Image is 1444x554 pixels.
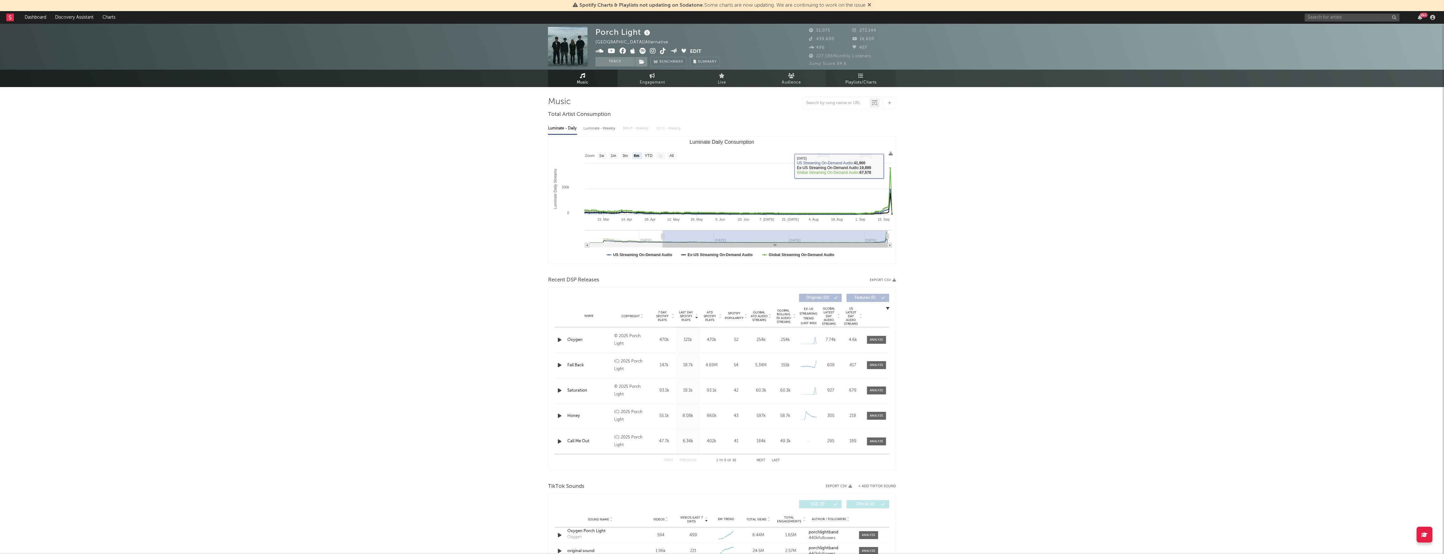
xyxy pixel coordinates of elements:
[613,253,672,257] text: US Streaming On-Demand Audio
[688,253,753,257] text: Ex-US Streaming On-Demand Audio
[670,154,674,158] text: All
[826,484,852,488] button: Export CSV
[562,185,569,189] text: 200k
[98,11,120,24] a: Charts
[775,362,796,368] div: 155k
[812,517,846,521] span: Author / Followers
[1418,15,1422,20] button: 99+
[698,60,717,64] span: Summary
[843,438,862,444] div: 189
[690,57,720,66] button: Summary
[853,46,867,50] span: 457
[687,70,757,87] a: Live
[621,314,640,318] span: Copyright
[548,70,618,87] a: Music
[821,362,840,368] div: 609
[614,434,651,449] div: (C) 2025 Porch Light
[846,79,877,86] span: Playlists/Charts
[821,438,840,444] div: 295
[595,39,676,46] div: [GEOGRAPHIC_DATA] | Alternative
[826,70,896,87] a: Playlists/Charts
[567,362,611,368] div: Fall Back
[553,169,558,209] text: Luminate Daily Streams
[725,362,747,368] div: 54
[750,362,772,368] div: 5.34M
[678,311,694,322] span: Last Day Spotify Plays
[611,154,616,158] text: 1m
[775,413,796,419] div: 58.7k
[679,516,704,523] span: Videos (last 7 days)
[809,62,847,66] span: Jump Score: 84.6
[690,48,702,56] button: Edit
[654,362,675,368] div: 147k
[843,307,859,326] span: US Latest Day Audio Streams
[667,217,680,221] text: 12. May
[567,211,569,215] text: 0
[588,518,609,521] span: Sound Name
[769,253,835,257] text: Global Streaming On-Demand Audio
[577,79,589,86] span: Music
[718,79,726,86] span: Live
[799,294,842,302] button: Originals(10)
[567,413,611,419] a: Honey
[654,337,675,343] div: 470k
[809,536,853,540] div: 440k followers
[654,311,671,322] span: 7 Day Spotify Plays
[821,387,840,394] div: 927
[634,154,639,158] text: 6m
[645,217,656,221] text: 28. Apr
[750,413,772,419] div: 597k
[757,70,826,87] a: Audience
[595,27,652,37] div: Porch Light
[750,337,772,343] div: 254k
[678,362,698,368] div: 18.7k
[803,502,832,506] span: UGC ( 8 )
[623,154,628,158] text: 3m
[725,311,744,321] span: Spotify Popularity
[567,528,633,534] a: Oxygen Porch Light
[1420,13,1428,17] div: 99 +
[744,532,773,538] div: 8.44M
[809,546,839,550] strong: porchlightband
[678,337,698,343] div: 121k
[701,362,722,368] div: 4.69M
[646,532,676,538] div: 594
[664,459,673,462] button: First
[585,154,595,158] text: Zoom
[689,532,697,538] div: 499
[678,438,698,444] div: 6.34k
[51,11,98,24] a: Discovery Assistant
[818,154,830,158] text: [DATE]
[799,307,818,326] div: Ex-US Streaming Trend (Last 60D)
[719,459,723,462] span: to
[678,413,698,419] div: 8.08k
[583,123,617,134] div: Luminate - Weekly
[1305,14,1400,22] input: Search for artists
[782,79,801,86] span: Audience
[750,311,768,322] span: Global ATD Audio Streams
[614,408,651,424] div: (C) 2025 Porch Light
[776,532,806,538] div: 1.65M
[640,79,665,86] span: Engagement
[548,137,895,263] svg: Luminate Daily Consumption
[548,276,599,284] span: Recent DSP Releases
[853,28,877,33] span: 273,144
[701,438,722,444] div: 402k
[680,459,696,462] button: Previous
[821,413,840,419] div: 305
[750,387,772,394] div: 60.3k
[567,337,611,343] a: Oxygen
[20,11,51,24] a: Dashboard
[654,438,675,444] div: 47.7k
[878,217,890,221] text: 15. Sep
[809,530,839,534] strong: porchlightband
[645,154,652,158] text: YTD
[614,383,651,398] div: © 2025 Porch Light
[567,387,611,394] a: Saturation
[851,296,880,300] span: Features ( 0 )
[843,362,862,368] div: 417
[579,3,703,8] span: Spotify Charts & Playlists not updating on Sodatone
